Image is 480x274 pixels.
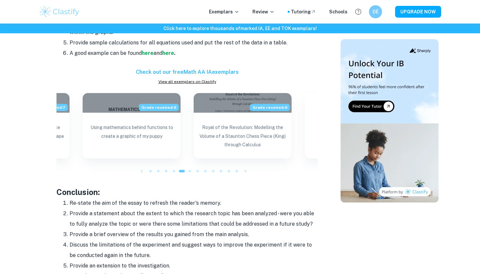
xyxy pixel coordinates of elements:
[305,93,403,158] a: ExemplarsView hundreds of otherMath AA IAexemplars on Clastify
[353,6,364,17] button: Help and Feedback
[70,38,318,48] li: Provide sample calculations for all equations used and put the rest of the data in a table.
[56,186,318,198] h3: Conclusion:
[39,5,80,18] img: Clastify logo
[1,25,479,32] h6: Click here to explore thousands of marked IA, EE and TOK exemplars !
[291,8,316,15] a: Tutoring
[56,79,318,85] a: View all exemplars on Clastify
[162,50,174,56] a: here
[83,93,181,158] a: Blog exemplar: Using mathematics behind functions to crGrade received:6Using mathematics behind f...
[310,124,397,138] h6: View hundreds of other Math AA IA exemplars on Clastify
[174,50,175,56] strong: .
[369,5,382,18] button: DÉ
[252,8,275,15] p: Review
[139,104,179,111] span: Grade received: 6
[194,93,292,158] a: Blog exemplar: Royal of the Revolution: Modelling the VGrade received:6Royal of the Revolution: M...
[70,240,318,261] li: Discuss the limitations of the experiment and suggest ways to improve the experiment if it were t...
[199,123,286,152] p: Royal of the Revolution: Modelling the Volume of a Staunton Chess Piece (King) through Calculus
[372,8,379,15] h6: DÉ
[142,50,153,56] a: here
[70,229,318,240] li: Provide a brief overview of the results you gained from the main analysis.
[56,68,318,76] h6: Check out our free Math AA IA exemplars
[70,198,318,208] li: Re-state the aim of the essay to refresh the reader's memory.
[88,123,175,152] p: Using mathematics behind functions to create a graphic of my puppy
[70,208,318,229] li: Provide a statement about the extent to which the research topic has been analyzed - were you abl...
[250,104,290,111] span: Grade received: 6
[395,6,441,18] button: UPGRADE NOW
[70,261,318,271] li: Provide an extension to the investigation.
[329,8,347,15] a: Schools
[341,39,439,202] img: Thumbnail
[209,8,239,15] p: Exemplars
[70,48,318,58] li: A good example can be found and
